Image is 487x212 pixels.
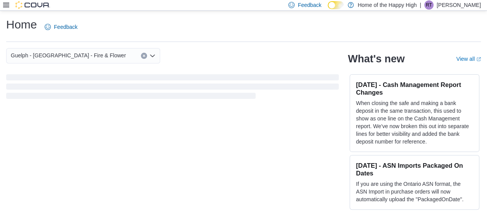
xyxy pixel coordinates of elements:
p: [PERSON_NAME] [437,0,481,10]
p: Home of the Happy High [358,0,417,10]
a: Feedback [42,19,80,35]
svg: External link [476,57,481,62]
h3: [DATE] - Cash Management Report Changes [356,81,473,96]
button: Clear input [141,53,147,59]
p: When closing the safe and making a bank deposit in the same transaction, this used to show as one... [356,99,473,145]
h1: Home [6,17,37,32]
span: Feedback [54,23,77,31]
img: Cova [15,1,50,9]
h2: What's new [348,53,405,65]
p: If you are using the Ontario ASN format, the ASN Import in purchase orders will now automatically... [356,180,473,203]
span: Feedback [298,1,321,9]
p: | [420,0,421,10]
input: Dark Mode [328,1,344,9]
div: Rachel Turner [424,0,433,10]
a: View allExternal link [456,56,481,62]
button: Open list of options [149,53,156,59]
span: Loading [6,76,339,100]
h3: [DATE] - ASN Imports Packaged On Dates [356,162,473,177]
span: Guelph - [GEOGRAPHIC_DATA] - Fire & Flower [11,51,126,60]
span: RT [426,0,432,10]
